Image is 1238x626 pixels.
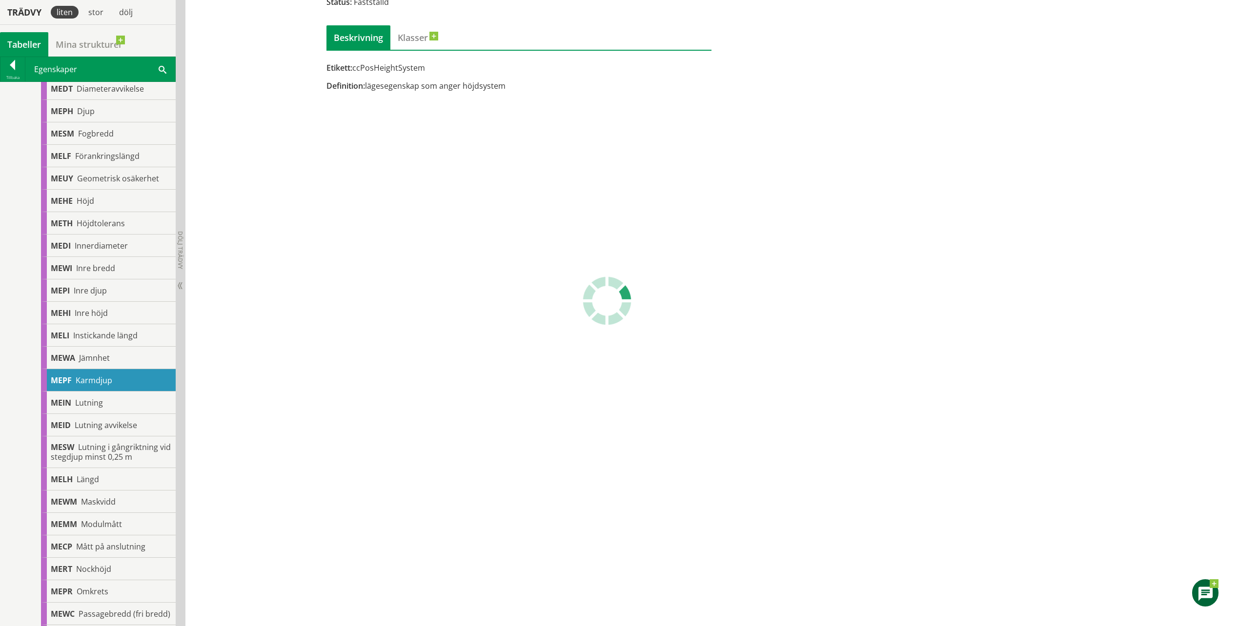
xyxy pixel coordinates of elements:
[79,608,170,619] span: Passagebredd (fri bredd)
[25,57,175,81] div: Egenskaper
[77,173,159,184] span: Geometrisk osäkerhet
[48,32,130,57] a: Mina strukturer
[81,519,122,529] span: Modulmått
[51,474,73,485] span: MELH
[51,442,171,462] span: Lutning i gångriktning vid stegdjup minst 0,25 m
[77,474,99,485] span: Längd
[326,62,712,73] div: ccPosHeightSystem
[51,608,75,619] span: MEWC
[51,83,73,94] span: MEDT
[51,240,71,251] span: MEDI
[77,586,108,597] span: Omkrets
[75,420,137,430] span: Lutning avvikelse
[51,128,74,139] span: MESM
[77,218,125,229] span: Höjdtolerans
[51,442,74,452] span: MESW
[113,6,139,19] div: dölj
[51,218,73,229] span: METH
[73,330,138,341] span: Instickande längd
[51,352,75,363] span: MEWA
[51,285,70,296] span: MEPI
[326,62,352,73] span: Etikett:
[2,7,47,18] div: Trädvy
[51,375,72,386] span: MEPF
[78,128,114,139] span: Fogbredd
[176,231,184,269] span: Dölj trädvy
[75,308,108,318] span: Inre höjd
[75,397,103,408] span: Lutning
[51,564,72,574] span: MERT
[76,263,115,274] span: Inre bredd
[74,285,107,296] span: Inre djup
[82,6,109,19] div: stor
[76,541,145,552] span: Mått på anslutning
[75,240,128,251] span: Innerdiameter
[75,151,140,161] span: Förankringslängd
[51,308,71,318] span: MEHI
[77,83,144,94] span: Diameteravvikelse
[326,80,365,91] span: Definition:
[76,564,111,574] span: Nockhöjd
[326,25,390,50] div: Beskrivning
[51,173,73,184] span: MEUY
[51,397,71,408] span: MEIN
[51,420,71,430] span: MEID
[77,196,94,206] span: Höjd
[51,330,69,341] span: MELI
[51,541,72,552] span: MECP
[76,375,112,386] span: Karmdjup
[159,64,166,74] span: Sök i tabellen
[390,25,435,50] a: Klasser
[0,74,25,81] div: Tillbaka
[51,519,77,529] span: MEMM
[51,106,73,117] span: MEPH
[81,496,116,507] span: Maskvidd
[51,151,71,161] span: MELF
[51,196,73,206] span: MEHE
[51,586,73,597] span: MEPR
[77,106,95,117] span: Djup
[51,263,72,274] span: MEWI
[51,6,79,19] div: liten
[326,80,712,91] div: lägesegenskap som anger höjdsystem
[51,496,77,507] span: MEWM
[79,352,110,363] span: Jämnhet
[583,276,631,325] img: Laddar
